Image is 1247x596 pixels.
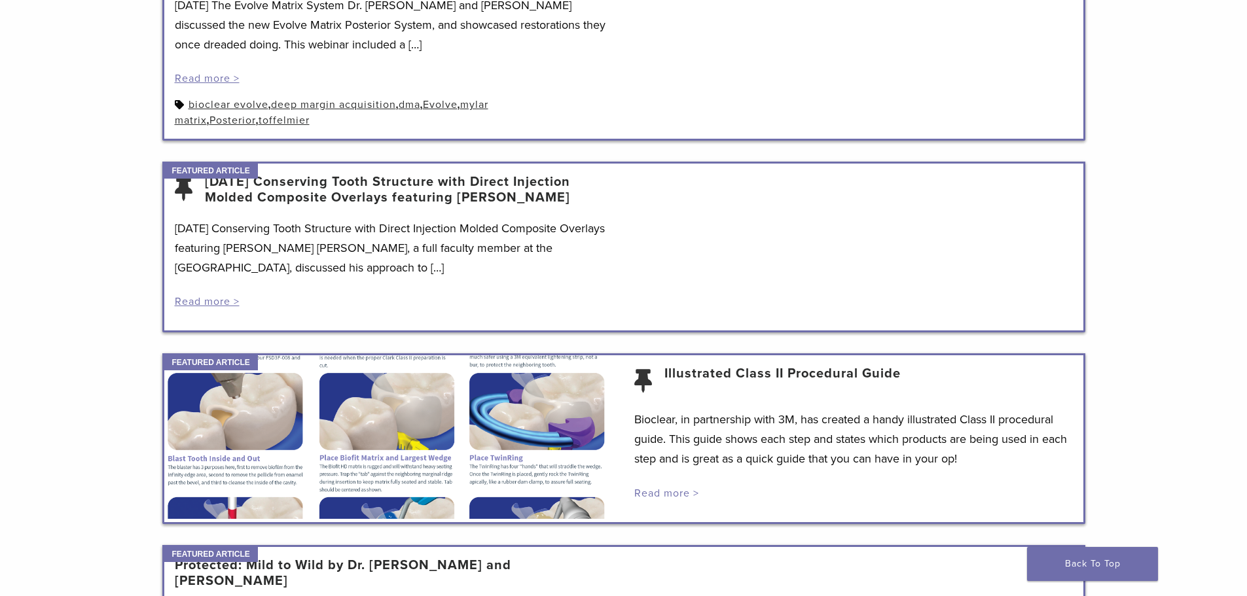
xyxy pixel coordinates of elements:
a: deep margin acquisition [271,98,396,111]
p: [DATE] Conserving Tooth Structure with Direct Injection Molded Composite Overlays featuring [PERS... [175,219,613,277]
a: Posterior [209,114,256,127]
div: , , , , , , [175,97,613,128]
a: Protected: Mild to Wild by Dr. [PERSON_NAME] and [PERSON_NAME] [175,557,613,589]
a: Read more > [175,72,240,85]
a: [DATE] Conserving Tooth Structure with Direct Injection Molded Composite Overlays featuring [PERS... [205,174,613,205]
a: Evolve [423,98,458,111]
a: dma [399,98,420,111]
a: bioclear evolve [189,98,268,111]
p: Bioclear, in partnership with 3M, has created a handy illustrated Class II procedural guide. This... [634,410,1073,468]
a: Read more > [175,295,240,308]
a: Illustrated Class II Procedural Guide [664,366,901,397]
a: Read more > [634,487,699,500]
a: Back To Top [1027,547,1158,581]
a: toffelmier [259,114,310,127]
